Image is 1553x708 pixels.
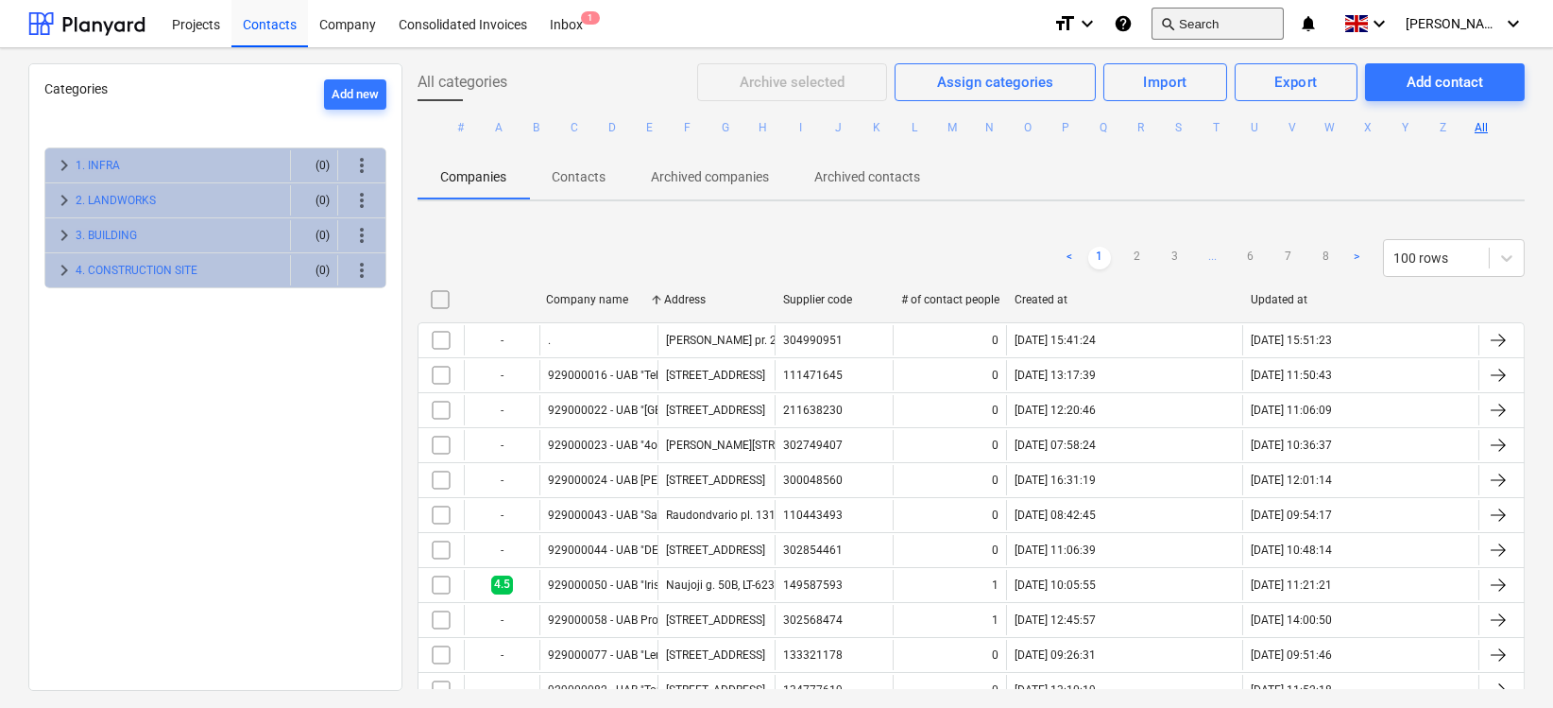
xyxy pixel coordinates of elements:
[937,70,1053,95] div: Assign categories
[903,116,926,139] button: L
[992,509,998,522] div: 0
[666,683,765,697] div: [STREET_ADDRESS]
[464,605,539,635] div: -
[1368,12,1391,35] i: keyboard_arrow_down
[1365,63,1525,101] button: Add contact
[487,116,510,139] button: A
[1015,439,1096,452] div: [DATE] 07:58:24
[1274,70,1318,95] div: Export
[548,683,762,697] div: 929000082 - UAB "Topo [PERSON_NAME]"
[666,334,962,347] div: [PERSON_NAME] pr. 26A-1, LT-50412 [GEOGRAPHIC_DATA]
[1164,247,1186,269] a: Page 3
[1251,578,1332,592] div: [DATE] 11:21:21
[350,259,373,282] span: more_vert
[992,683,998,697] div: 0
[76,154,120,177] button: 1. INFRA
[1092,116,1115,139] button: Q
[651,167,769,187] p: Archived companies
[1015,648,1096,662] div: [DATE] 09:26:31
[1015,683,1096,697] div: [DATE] 13:10:19
[783,544,843,557] div: 302854461
[76,189,156,212] button: 2. LANDWORKS
[1251,334,1332,347] div: [DATE] 15:51:23
[901,293,999,306] div: # of contact people
[828,116,850,139] button: J
[440,167,506,187] p: Companies
[1076,12,1099,35] i: keyboard_arrow_down
[783,648,843,662] div: 133321178
[1251,683,1332,697] div: [DATE] 11:52:18
[992,578,998,592] div: 1
[53,154,76,177] span: keyboard_arrow_right
[1357,116,1379,139] button: X
[783,509,843,522] div: 110443493
[1015,474,1096,487] div: [DATE] 16:31:19
[666,404,765,417] div: [STREET_ADDRESS]
[783,683,843,697] div: 134777619
[464,675,539,705] div: -
[714,116,737,139] button: G
[548,578,663,592] div: 929000050 - UAB "Iris"
[941,116,964,139] button: M
[666,648,765,662] div: [STREET_ADDRESS]
[1251,404,1332,417] div: [DATE] 11:06:09
[464,465,539,495] div: -
[525,116,548,139] button: B
[418,71,507,94] span: All categories
[1239,247,1262,269] a: Page 6
[1243,116,1266,139] button: U
[548,334,551,347] div: .
[1015,293,1236,306] div: Created at
[1015,334,1096,347] div: [DATE] 15:41:24
[1251,474,1332,487] div: [DATE] 12:01:14
[752,116,775,139] button: H
[1251,293,1472,306] div: Updated at
[666,439,851,452] div: [PERSON_NAME][STREET_ADDRESS]
[666,474,765,487] div: [STREET_ADDRESS]
[1235,63,1357,101] button: Export
[1319,116,1341,139] button: W
[1406,16,1500,31] span: [PERSON_NAME] Zdanaviciene
[44,81,108,96] span: Categories
[1168,116,1190,139] button: S
[53,224,76,247] span: keyboard_arrow_right
[1160,16,1175,31] span: search
[865,116,888,139] button: K
[464,395,539,425] div: -
[992,474,998,487] div: 0
[992,334,998,347] div: 0
[601,116,623,139] button: D
[1015,404,1096,417] div: [DATE] 12:20:46
[464,640,539,670] div: -
[783,578,843,592] div: 149587593
[1152,8,1284,40] button: Search
[53,259,76,282] span: keyboard_arrow_right
[464,430,539,460] div: -
[324,79,386,110] button: Add new
[350,189,373,212] span: more_vert
[1015,613,1096,627] div: [DATE] 12:45:57
[1251,544,1332,557] div: [DATE] 10:48:14
[350,154,373,177] span: more_vert
[1394,116,1417,139] button: Y
[1277,247,1300,269] a: Page 7
[666,369,765,382] div: [STREET_ADDRESS]
[563,116,586,139] button: C
[1432,116,1455,139] button: Z
[548,439,682,452] div: 929000023 - UAB "4office"
[1202,247,1224,269] span: ...
[783,334,843,347] div: 304990951
[548,474,726,487] div: 929000024 - UAB [PERSON_NAME]
[464,325,539,355] div: -
[814,167,920,187] p: Archived contacts
[548,369,673,382] div: 929000016 - UAB "Tele2'
[979,116,1001,139] button: N
[992,648,998,662] div: 0
[790,116,812,139] button: I
[1502,12,1525,35] i: keyboard_arrow_down
[350,224,373,247] span: more_vert
[552,167,606,187] p: Contacts
[664,293,767,306] div: Address
[783,404,843,417] div: 211638230
[1345,247,1368,269] a: Next page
